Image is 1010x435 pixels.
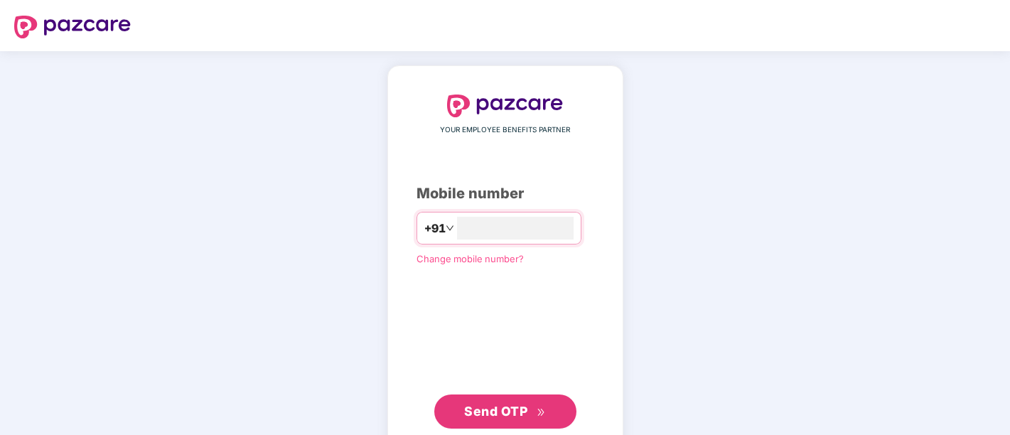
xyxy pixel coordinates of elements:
span: YOUR EMPLOYEE BENEFITS PARTNER [440,124,570,136]
div: Mobile number [417,183,594,205]
span: +91 [424,220,446,237]
img: logo [447,95,564,117]
button: Send OTPdouble-right [434,394,576,429]
span: double-right [537,408,546,417]
img: logo [14,16,131,38]
a: Change mobile number? [417,253,524,264]
span: Send OTP [464,404,527,419]
span: down [446,224,454,232]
